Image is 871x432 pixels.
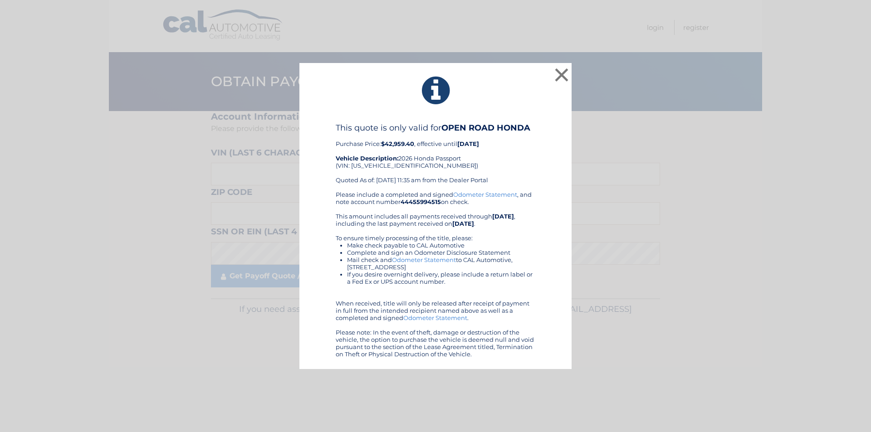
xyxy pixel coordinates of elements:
b: 44455994515 [401,198,441,205]
button: × [553,66,571,84]
b: [DATE] [452,220,474,227]
strong: Vehicle Description: [336,155,398,162]
a: Odometer Statement [403,314,467,321]
li: Make check payable to CAL Automotive [347,242,535,249]
a: Odometer Statement [392,256,456,263]
b: [DATE] [492,213,514,220]
a: Odometer Statement [453,191,517,198]
b: [DATE] [457,140,479,147]
li: Complete and sign an Odometer Disclosure Statement [347,249,535,256]
div: Purchase Price: , effective until 2026 Honda Passport (VIN: [US_VEHICLE_IDENTIFICATION_NUMBER]) Q... [336,123,535,191]
b: OPEN ROAD HONDA [441,123,530,133]
b: $42,959.40 [381,140,414,147]
h4: This quote is only valid for [336,123,535,133]
li: Mail check and to CAL Automotive, [STREET_ADDRESS] [347,256,535,271]
div: Please include a completed and signed , and note account number on check. This amount includes al... [336,191,535,358]
li: If you desire overnight delivery, please include a return label or a Fed Ex or UPS account number. [347,271,535,285]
